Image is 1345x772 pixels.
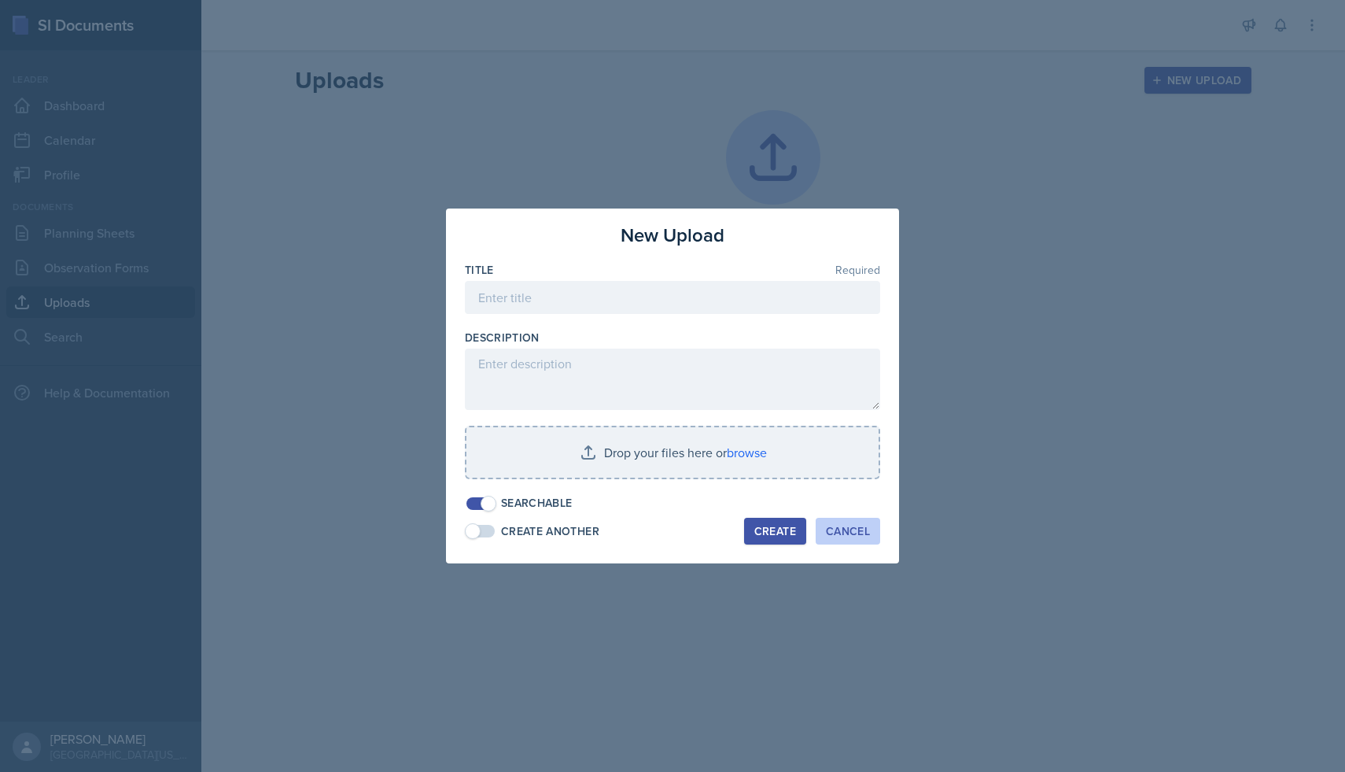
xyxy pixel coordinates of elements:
input: Enter title [465,281,880,314]
label: Description [465,330,540,345]
label: Title [465,262,494,278]
div: Searchable [501,495,573,512]
div: Create Another [501,523,599,540]
div: Create [754,525,796,537]
button: Create [744,518,806,545]
span: Required [835,264,880,275]
button: Cancel [816,518,880,545]
h3: New Upload [621,221,724,249]
div: Cancel [826,525,870,537]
